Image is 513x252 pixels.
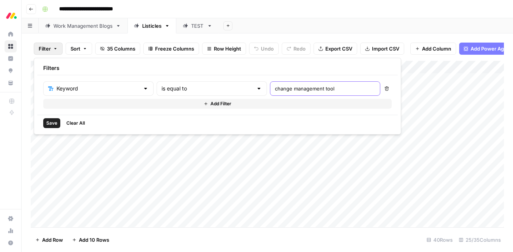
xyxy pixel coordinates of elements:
div: Filters [37,61,398,75]
span: Add Power Agent [471,45,512,52]
span: Add Filter [210,100,231,107]
button: Import CSV [360,43,404,55]
span: Save [46,120,57,127]
button: Filter [34,43,63,55]
a: Listicles [127,18,176,33]
button: Redo [282,43,311,55]
button: Help + Support [5,237,17,249]
button: Freeze Columns [143,43,199,55]
span: Freeze Columns [155,45,194,52]
span: Redo [293,45,306,52]
a: Home [5,28,17,40]
div: Filter [34,58,401,135]
button: Add 10 Rows [67,234,114,246]
button: Row Height [202,43,246,55]
span: Add 10 Rows [79,236,109,244]
span: Clear All [66,120,85,127]
div: Work Management Blogs [53,22,113,30]
button: Clear All [63,118,88,128]
input: is equal to [162,85,253,92]
button: Add Column [410,43,456,55]
div: 25/35 Columns [456,234,504,246]
a: Browse [5,40,17,52]
span: Undo [261,45,274,52]
a: TEST [176,18,219,33]
button: Sort [66,43,92,55]
a: Your Data [5,77,17,89]
a: Usage [5,225,17,237]
button: Export CSV [314,43,357,55]
span: Row Height [214,45,241,52]
div: TEST [191,22,204,30]
div: Listicles [142,22,162,30]
a: Settings [5,212,17,225]
button: Add Row [31,234,67,246]
img: Monday.com Logo [5,9,18,22]
button: Save [43,118,60,128]
span: Import CSV [372,45,399,52]
span: Filter [39,45,51,52]
a: Opportunities [5,65,17,77]
a: Insights [5,52,17,65]
button: Add Filter [43,99,392,109]
span: Sort [71,45,80,52]
span: Add Column [422,45,451,52]
div: 40 Rows [424,234,456,246]
button: 35 Columns [95,43,140,55]
span: Export CSV [325,45,352,52]
a: Work Management Blogs [39,18,127,33]
span: 35 Columns [107,45,135,52]
button: Undo [249,43,279,55]
span: Add Row [42,236,63,244]
input: Keyword [56,85,140,92]
button: Workspace: Monday.com [5,6,17,25]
